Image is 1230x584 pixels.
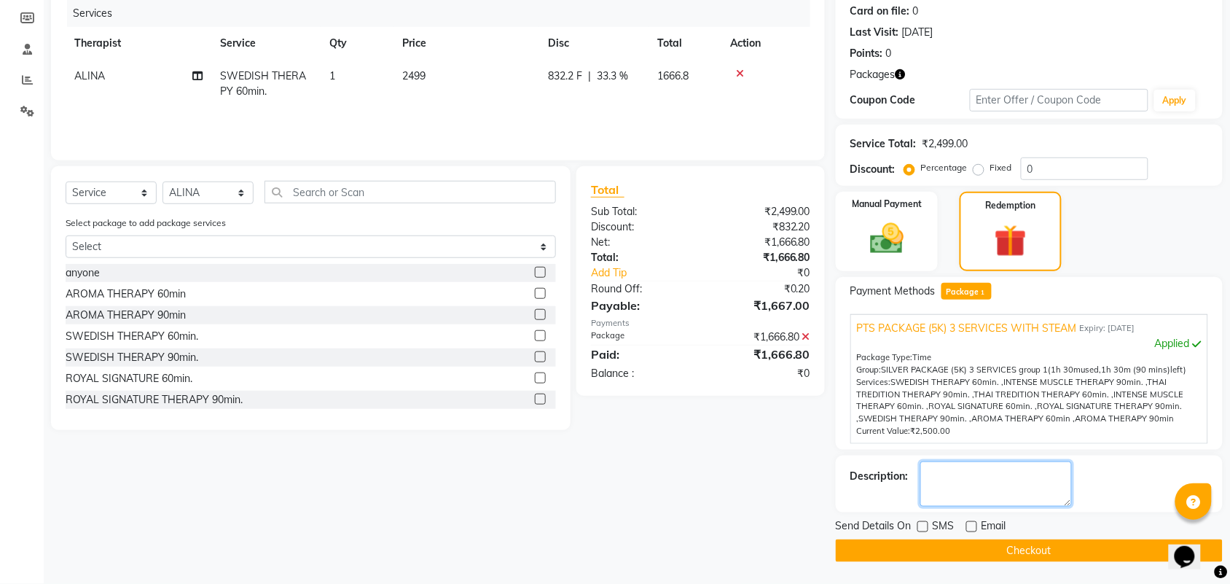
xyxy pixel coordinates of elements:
[580,265,721,281] a: Add Tip
[700,297,821,314] div: ₹1,667.00
[850,4,910,19] div: Card on file:
[911,426,951,436] span: ₹2,500.00
[402,69,426,82] span: 2499
[588,69,591,84] span: |
[836,518,912,537] span: Send Details On
[857,321,1077,336] span: PTS PACKAGE (5K) 3 SERVICES WITH STEAM
[548,69,582,84] span: 832.2 F
[580,346,701,363] div: Paid:
[982,518,1006,537] span: Email
[850,136,917,152] div: Service Total:
[66,308,186,323] div: AROMA THERAPY 90min
[850,25,899,40] div: Last Visit:
[721,27,810,60] th: Action
[66,329,198,344] div: SWEDISH THERAPY 60min.
[886,46,892,61] div: 0
[891,377,1004,387] span: SWEDISH THERAPY 60min. ,
[857,365,882,375] span: Group:
[941,283,992,300] span: Package
[850,67,896,82] span: Packages
[990,161,1012,174] label: Fixed
[921,161,968,174] label: Percentage
[649,27,721,60] th: Total
[913,4,919,19] div: 0
[857,352,913,362] span: Package Type:
[580,219,701,235] div: Discount:
[66,392,243,408] div: ROYAL SIGNATURE THERAPY 90min.
[321,27,393,60] th: Qty
[580,297,701,314] div: Payable:
[700,366,821,381] div: ₹0
[850,162,896,177] div: Discount:
[657,69,689,82] span: 1666.8
[836,540,1223,562] button: Checkout
[974,389,1114,400] span: THAI TREDITION THERAPY 60min. ,
[1080,322,1135,335] span: Expiry: [DATE]
[393,27,539,60] th: Price
[74,69,105,82] span: ALINA
[850,284,936,299] span: Payment Methods
[979,289,987,297] span: 1
[1049,365,1081,375] span: (1h 30m
[66,265,100,281] div: anyone
[66,27,211,60] th: Therapist
[580,366,701,381] div: Balance :
[329,69,335,82] span: 1
[852,198,922,211] label: Manual Payment
[265,181,556,203] input: Search or Scan
[859,413,972,424] span: SWEDISH THERAPY 90min. ,
[860,219,914,258] img: _cash.svg
[700,250,821,265] div: ₹1,666.80
[580,281,701,297] div: Round Off:
[984,221,1037,261] img: _gift.svg
[66,350,198,365] div: SWEDISH THERAPY 90min.
[929,401,1038,411] span: ROYAL SIGNATURE 60min. ,
[1154,90,1196,112] button: Apply
[66,371,192,386] div: ROYAL SIGNATURE 60min.
[1076,413,1175,424] span: AROMA THERAPY 90min
[591,182,624,198] span: Total
[1004,377,1148,387] span: INTENSE MUSCLE THERAPY 90min. ,
[580,204,701,219] div: Sub Total:
[850,469,909,484] div: Description:
[850,93,970,108] div: Coupon Code
[1102,365,1171,375] span: 1h 30m (90 mins)
[597,69,628,84] span: 33.3 %
[857,336,1202,351] div: Applied
[580,235,701,250] div: Net:
[211,27,321,60] th: Service
[882,365,1049,375] span: SILVER PACKAGE (5K) 3 SERVICES group 1
[882,365,1187,375] span: used, left)
[857,377,891,387] span: Services:
[922,136,968,152] div: ₹2,499.00
[933,518,955,537] span: SMS
[220,69,306,98] span: SWEDISH THERAPY 60min.
[857,426,911,436] span: Current Value:
[970,89,1148,112] input: Enter Offer / Coupon Code
[700,281,821,297] div: ₹0.20
[580,330,701,345] div: Package
[850,46,883,61] div: Points:
[700,235,821,250] div: ₹1,666.80
[591,317,810,330] div: Payments
[857,377,1167,400] span: THAI TREDITION THERAPY 90min. ,
[580,250,701,265] div: Total:
[700,330,821,345] div: ₹1,666.80
[700,219,821,235] div: ₹832.20
[721,265,821,281] div: ₹0
[986,199,1036,212] label: Redemption
[1169,526,1215,569] iframe: chat widget
[66,287,186,302] div: AROMA THERAPY 60min
[700,204,821,219] div: ₹2,499.00
[902,25,933,40] div: [DATE]
[972,413,1076,424] span: AROMA THERAPY 60min ,
[539,27,649,60] th: Disc
[913,352,932,362] span: Time
[700,346,821,363] div: ₹1,666.80
[66,217,226,230] label: Select package to add package services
